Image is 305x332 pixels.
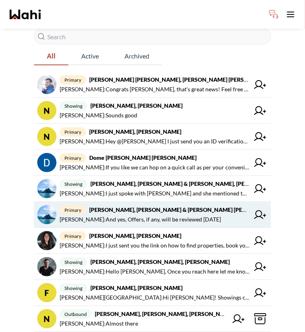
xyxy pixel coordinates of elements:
[60,319,138,328] span: [PERSON_NAME] : Almost there
[60,241,249,250] span: [PERSON_NAME] : I just sent you the link on how to find properties, book your showings, and save ...
[60,101,87,111] span: showing
[34,254,271,280] a: showing[PERSON_NAME], [PERSON_NAME], [PERSON_NAME][PERSON_NAME]:Hello [PERSON_NAME], Once you rea...
[37,75,56,94] img: chat avatar
[68,48,112,64] span: Active
[34,176,271,202] a: showing[PERSON_NAME], [PERSON_NAME] & [PERSON_NAME], [PERSON_NAME], [PERSON_NAME][PERSON_NAME]:I ...
[89,154,197,161] strong: Dome [PERSON_NAME] [PERSON_NAME]
[37,231,56,250] img: chat avatar
[89,128,181,135] strong: [PERSON_NAME], [PERSON_NAME]
[95,310,281,317] strong: [PERSON_NAME], [PERSON_NAME], [PERSON_NAME], [PERSON_NAME]
[34,124,271,150] a: Nprimary[PERSON_NAME], [PERSON_NAME][PERSON_NAME]:Hey @[PERSON_NAME] I just send you an ID verifi...
[89,76,273,83] strong: [PERSON_NAME] [PERSON_NAME], [PERSON_NAME] [PERSON_NAME]
[37,205,56,224] img: chat avatar
[37,101,56,120] div: N
[34,28,271,44] input: Search
[37,127,56,146] div: N
[60,293,249,302] span: [PERSON_NAME][GEOGRAPHIC_DATA] : Hi [PERSON_NAME]! Showings confirmed! **We will begin at [STREET...
[89,232,181,239] strong: [PERSON_NAME], [PERSON_NAME]
[89,206,279,213] strong: [PERSON_NAME], [PERSON_NAME] & [PERSON_NAME] [PERSON_NAME]
[60,127,86,137] span: primary
[60,258,87,267] span: showing
[37,309,56,328] div: N
[34,280,271,306] a: Fshowing[PERSON_NAME], [PERSON_NAME][PERSON_NAME][GEOGRAPHIC_DATA]:Hi [PERSON_NAME]! Showings con...
[60,137,249,146] span: [PERSON_NAME] : Hey @[PERSON_NAME] I just send you an ID verification email. Once done, I can sen...
[60,111,137,120] span: [PERSON_NAME] : Sounds good
[37,153,56,172] img: chat avatar
[60,179,87,189] span: showing
[34,150,271,176] a: primaryDome [PERSON_NAME] [PERSON_NAME][PERSON_NAME]:If you like we can hop on a quick call as pe...
[37,257,56,276] img: chat avatar
[34,48,68,65] button: All
[68,48,112,65] button: Active
[90,102,183,109] strong: [PERSON_NAME], [PERSON_NAME]
[283,6,299,22] button: Toggle open navigation menu
[90,258,230,265] strong: [PERSON_NAME], [PERSON_NAME], [PERSON_NAME]
[34,72,271,98] a: primary[PERSON_NAME] [PERSON_NAME], [PERSON_NAME] [PERSON_NAME][PERSON_NAME]:Congrats [PERSON_NAM...
[60,215,221,224] span: [PERSON_NAME] : And yes, Offers, if any, will be reviewed [DATE]
[34,202,271,228] a: primary[PERSON_NAME], [PERSON_NAME] & [PERSON_NAME] [PERSON_NAME][PERSON_NAME]:And yes, Offers, i...
[10,10,41,19] a: Wahi homepage
[34,228,271,254] a: primary[PERSON_NAME], [PERSON_NAME][PERSON_NAME]:I just sent you the link on how to find properti...
[37,179,56,198] img: chat avatar
[112,48,162,64] span: Archived
[60,205,86,215] span: primary
[34,48,68,64] span: All
[60,189,249,198] span: [PERSON_NAME] : I just spoke with [PERSON_NAME] and she mentioned that you’re not interested in t...
[60,267,249,276] span: [PERSON_NAME] : Hello [PERSON_NAME], Once you reach here let me know and I will open the door for...
[60,163,249,172] span: [PERSON_NAME] : If you like we can hop on a quick call as per your convenience. Kindly let me kno...
[34,306,271,332] a: Noutbound[PERSON_NAME], [PERSON_NAME], [PERSON_NAME], [PERSON_NAME][PERSON_NAME]:Almost there
[60,310,92,319] span: outbound
[112,48,162,65] button: Archived
[37,283,56,302] div: F
[60,85,249,94] span: [PERSON_NAME] : Congrats [PERSON_NAME], that’s great news! Feel free to book your showings and le...
[60,75,86,85] span: primary
[60,153,86,163] span: primary
[34,98,271,124] a: Nshowing[PERSON_NAME], [PERSON_NAME][PERSON_NAME]:Sounds good
[90,284,183,291] strong: [PERSON_NAME], [PERSON_NAME]
[60,284,87,293] span: showing
[60,231,86,241] span: primary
